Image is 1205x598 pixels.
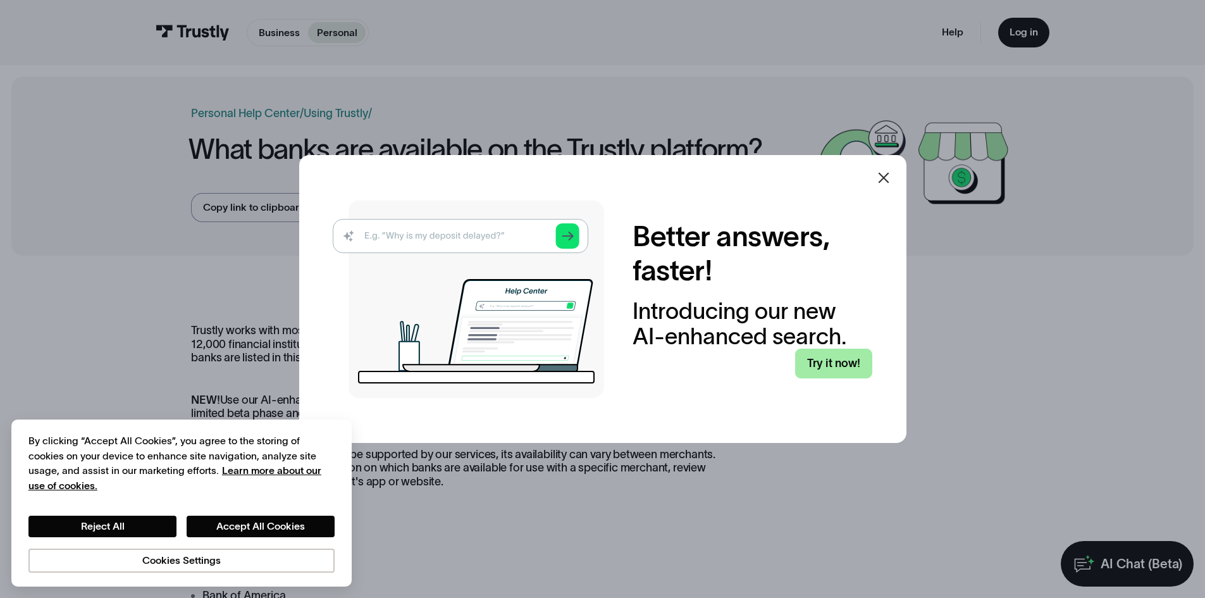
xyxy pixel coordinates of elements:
div: Introducing our new AI-enhanced search. [633,299,872,349]
div: Privacy [28,433,335,572]
div: By clicking “Accept All Cookies”, you agree to the storing of cookies on your device to enhance s... [28,433,335,493]
div: Cookie banner [11,420,352,587]
button: Reject All [28,516,176,537]
button: Cookies Settings [28,549,335,573]
a: Try it now! [795,349,872,378]
h2: Better answers, faster! [633,220,872,288]
button: Accept All Cookies [187,516,335,537]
